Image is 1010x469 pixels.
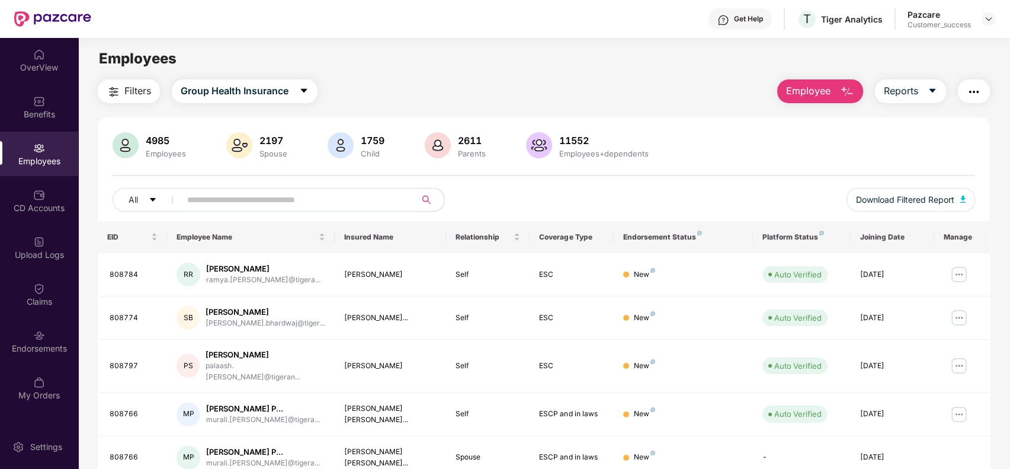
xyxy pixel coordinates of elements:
[206,360,325,383] div: palaash.[PERSON_NAME]@tigeran...
[299,86,309,97] span: caret-down
[226,132,252,158] img: svg+xml;base64,PHN2ZyB4bWxucz0iaHR0cDovL3d3dy53My5vcmcvMjAwMC9zdmciIHhtbG5zOnhsaW5rPSJodHRwOi8vd3...
[634,269,655,280] div: New
[856,193,954,206] span: Download Filtered Report
[967,85,981,99] img: svg+xml;base64,PHN2ZyB4bWxucz0iaHR0cDovL3d3dy53My5vcmcvMjAwMC9zdmciIHdpZHRoPSIyNCIgaGVpZ2h0PSIyNC...
[539,312,604,324] div: ESC
[98,221,168,253] th: EID
[860,409,925,420] div: [DATE]
[934,221,990,253] th: Manage
[884,84,918,98] span: Reports
[950,356,969,375] img: manageButton
[12,441,24,453] img: svg+xml;base64,PHN2ZyBpZD0iU2V0dGluZy0yMHgyMCIgeG1sbnM9Imh0dHA6Ly93d3cudzMub3JnLzIwMDAvc3ZnIiB3aW...
[960,196,966,203] img: svg+xml;base64,PHN2ZyB4bWxucz0iaHR0cDovL3d3dy53My5vcmcvMjAwMC9zdmciIHhtbG5zOnhsaW5rPSJodHRwOi8vd3...
[777,79,863,103] button: Employee
[177,263,200,286] div: RR
[33,142,45,154] img: svg+xml;base64,PHN2ZyBpZD0iRW1wbG95ZWVzIiB4bWxucz0iaHR0cDovL3d3dy53My5vcmcvMjAwMC9zdmciIHdpZHRoPS...
[107,85,121,99] img: svg+xml;base64,PHN2ZyB4bWxucz0iaHR0cDovL3d3dy53My5vcmcvMjAwMC9zdmciIHdpZHRoPSIyNCIgaGVpZ2h0PSIyNC...
[206,263,320,275] div: [PERSON_NAME]
[206,318,325,329] div: [PERSON_NAME].bhardwaj@tiger...
[803,12,811,26] span: T
[257,135,290,146] div: 2197
[539,452,604,463] div: ESCP and in laws
[950,265,969,284] img: manageButton
[177,403,200,426] div: MP
[860,312,925,324] div: [DATE]
[557,135,651,146] div: 11552
[181,84,288,98] span: Group Health Insurance
[257,149,290,158] div: Spouse
[539,360,604,372] div: ESC
[456,269,520,280] div: Self
[908,9,971,20] div: Pazcare
[456,135,488,146] div: 2611
[774,312,822,324] div: Auto Verified
[344,446,437,469] div: [PERSON_NAME] [PERSON_NAME]...
[539,269,604,280] div: ESC
[110,409,158,420] div: 808766
[177,306,199,330] div: SB
[650,311,655,316] img: svg+xml;base64,PHN2ZyB4bWxucz0iaHR0cDovL3d3dy53My5vcmcvMjAwMC9zdmciIHdpZHRoPSI4IiBoZWlnaHQ9IjgiIH...
[206,275,320,286] div: ramya.[PERSON_NAME]@tigera...
[344,360,437,372] div: [PERSON_NAME]
[113,188,185,212] button: Allcaret-down
[697,231,702,235] img: svg+xml;base64,PHN2ZyB4bWxucz0iaHR0cDovL3d3dy53My5vcmcvMjAwMC9zdmciIHdpZHRoPSI4IiBoZWlnaHQ9IjgiIH...
[14,11,91,27] img: New Pazcare Logo
[774,269,822,280] div: Auto Verified
[928,86,937,97] span: caret-down
[110,312,158,324] div: 808774
[143,149,188,158] div: Employees
[634,312,655,324] div: New
[33,283,45,295] img: svg+xml;base64,PHN2ZyBpZD0iQ2xhaW0iIHhtbG5zPSJodHRwOi8vd3d3LnczLm9yZy8yMDAwL3N2ZyIgd2lkdGg9IjIwIi...
[33,189,45,201] img: svg+xml;base64,PHN2ZyBpZD0iQ0RfQWNjb3VudHMiIGRhdGEtbmFtZT0iQ0QgQWNjb3VudHMiIHhtbG5zPSJodHRwOi8vd3...
[27,441,66,453] div: Settings
[557,149,651,158] div: Employees+dependents
[206,414,320,426] div: murali.[PERSON_NAME]@tigera...
[950,405,969,424] img: manageButton
[344,312,437,324] div: [PERSON_NAME]...
[99,50,177,67] span: Employees
[840,85,854,99] img: svg+xml;base64,PHN2ZyB4bWxucz0iaHR0cDovL3d3dy53My5vcmcvMjAwMC9zdmciIHhtbG5zOnhsaW5rPSJodHRwOi8vd3...
[456,149,488,158] div: Parents
[172,79,318,103] button: Group Health Insurancecaret-down
[129,193,138,206] span: All
[539,409,604,420] div: ESCP and in laws
[33,49,45,60] img: svg+xml;base64,PHN2ZyBpZD0iSG9tZSIgeG1sbnM9Imh0dHA6Ly93d3cudzMub3JnLzIwMDAvc3ZnIiB3aWR0aD0iMjAiIG...
[206,349,325,360] div: [PERSON_NAME]
[124,84,151,98] span: Filters
[650,407,655,412] img: svg+xml;base64,PHN2ZyB4bWxucz0iaHR0cDovL3d3dy53My5vcmcvMjAwMC9zdmciIHdpZHRoPSI4IiBoZWlnaHQ9IjgiIH...
[734,14,763,24] div: Get Help
[98,79,160,103] button: Filters
[110,360,158,372] div: 808797
[206,307,325,318] div: [PERSON_NAME]
[206,458,320,469] div: murali.[PERSON_NAME]@tigera...
[634,452,655,463] div: New
[526,132,552,158] img: svg+xml;base64,PHN2ZyB4bWxucz0iaHR0cDovL3d3dy53My5vcmcvMjAwMC9zdmciIHhtbG5zOnhsaW5rPSJodHRwOi8vd3...
[650,268,655,273] img: svg+xml;base64,PHN2ZyB4bWxucz0iaHR0cDovL3d3dy53My5vcmcvMjAwMC9zdmciIHdpZHRoPSI4IiBoZWlnaHQ9IjgiIH...
[456,452,520,463] div: Spouse
[149,196,157,205] span: caret-down
[335,221,446,253] th: Insured Name
[650,451,655,455] img: svg+xml;base64,PHN2ZyB4bWxucz0iaHR0cDovL3d3dy53My5vcmcvMjAwMC9zdmciIHdpZHRoPSI4IiBoZWlnaHQ9IjgiIH...
[762,232,841,242] div: Platform Status
[167,221,334,253] th: Employee Name
[456,360,520,372] div: Self
[177,354,200,378] div: PS
[33,330,45,342] img: svg+xml;base64,PHN2ZyBpZD0iRW5kb3JzZW1lbnRzIiB4bWxucz0iaHR0cDovL3d3dy53My5vcmcvMjAwMC9zdmciIHdpZH...
[177,232,316,242] span: Employee Name
[107,232,149,242] span: EID
[206,446,320,458] div: [PERSON_NAME] P...
[33,236,45,248] img: svg+xml;base64,PHN2ZyBpZD0iVXBsb2FkX0xvZ3MiIGRhdGEtbmFtZT0iVXBsb2FkIExvZ3MiIHhtbG5zPSJodHRwOi8vd3...
[456,312,520,324] div: Self
[774,360,822,372] div: Auto Verified
[819,231,824,235] img: svg+xml;base64,PHN2ZyB4bWxucz0iaHR0cDovL3d3dy53My5vcmcvMjAwMC9zdmciIHdpZHRoPSI4IiBoZWlnaHQ9IjgiIH...
[530,221,613,253] th: Coverage Type
[446,221,530,253] th: Relationship
[113,132,139,158] img: svg+xml;base64,PHN2ZyB4bWxucz0iaHR0cDovL3d3dy53My5vcmcvMjAwMC9zdmciIHhtbG5zOnhsaW5rPSJodHRwOi8vd3...
[415,188,445,212] button: search
[634,409,655,420] div: New
[110,269,158,280] div: 808784
[328,132,354,158] img: svg+xml;base64,PHN2ZyB4bWxucz0iaHR0cDovL3d3dy53My5vcmcvMjAwMC9zdmciIHhtbG5zOnhsaW5rPSJodHRwOi8vd3...
[650,359,655,364] img: svg+xml;base64,PHN2ZyB4bWxucz0iaHR0cDovL3d3dy53My5vcmcvMjAwMC9zdmciIHdpZHRoPSI4IiBoZWlnaHQ9IjgiIH...
[908,20,971,30] div: Customer_success
[456,409,520,420] div: Self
